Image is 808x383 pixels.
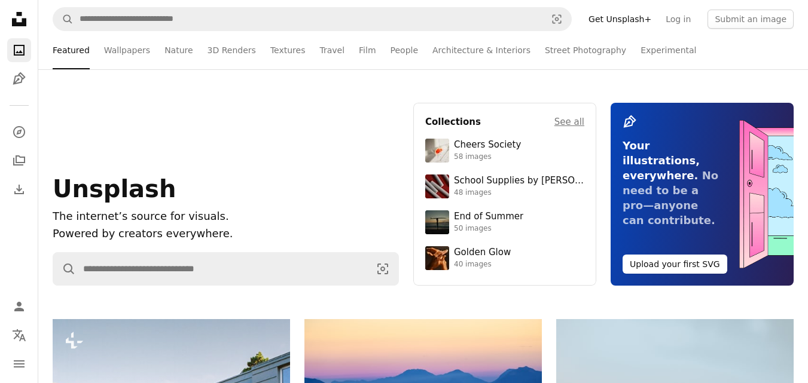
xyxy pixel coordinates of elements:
button: Upload your first SVG [623,255,727,274]
span: Your illustrations, everywhere. [623,139,700,182]
a: Wallpapers [104,31,150,69]
button: Menu [7,352,31,376]
h4: Collections [425,115,481,129]
a: Cheers Society58 images [425,139,584,163]
button: Visual search [367,253,398,285]
a: People [391,31,419,69]
a: Textures [270,31,306,69]
div: 48 images [454,188,584,198]
a: Film [359,31,376,69]
a: Architecture & Interiors [432,31,530,69]
a: Log in [658,10,698,29]
a: Illustrations [7,67,31,91]
a: Explore [7,120,31,144]
a: Golden Glow40 images [425,246,584,270]
button: Search Unsplash [53,253,76,285]
div: Golden Glow [454,247,511,259]
a: Download History [7,177,31,201]
div: Cheers Society [454,139,521,151]
div: 50 images [454,224,523,234]
a: Nature [164,31,193,69]
a: Collections [7,149,31,173]
button: Search Unsplash [53,8,74,30]
div: 58 images [454,152,521,162]
p: Powered by creators everywhere. [53,225,399,243]
a: Experimental [641,31,696,69]
img: premium_photo-1715107534993-67196b65cde7 [425,174,449,198]
img: photo-1610218588353-03e3130b0e2d [425,139,449,163]
a: Travel [319,31,344,69]
a: Log in / Sign up [7,295,31,318]
a: End of Summer50 images [425,210,584,234]
h1: The internet’s source for visuals. [53,208,399,225]
a: See all [554,115,584,129]
a: 3D Renders [208,31,256,69]
a: Home — Unsplash [7,7,31,33]
div: School Supplies by [PERSON_NAME] [454,175,584,187]
div: End of Summer [454,211,523,223]
button: Language [7,323,31,347]
img: premium_photo-1754398386796-ea3dec2a6302 [425,210,449,234]
button: Visual search [542,8,571,30]
a: Street Photography [545,31,626,69]
img: premium_photo-1754759085924-d6c35cb5b7a4 [425,246,449,270]
form: Find visuals sitewide [53,252,399,286]
button: Submit an image [708,10,794,29]
span: Unsplash [53,175,176,203]
form: Find visuals sitewide [53,7,572,31]
div: 40 images [454,260,511,269]
a: Photos [7,38,31,62]
a: School Supplies by [PERSON_NAME]48 images [425,174,584,198]
a: Get Unsplash+ [581,10,658,29]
